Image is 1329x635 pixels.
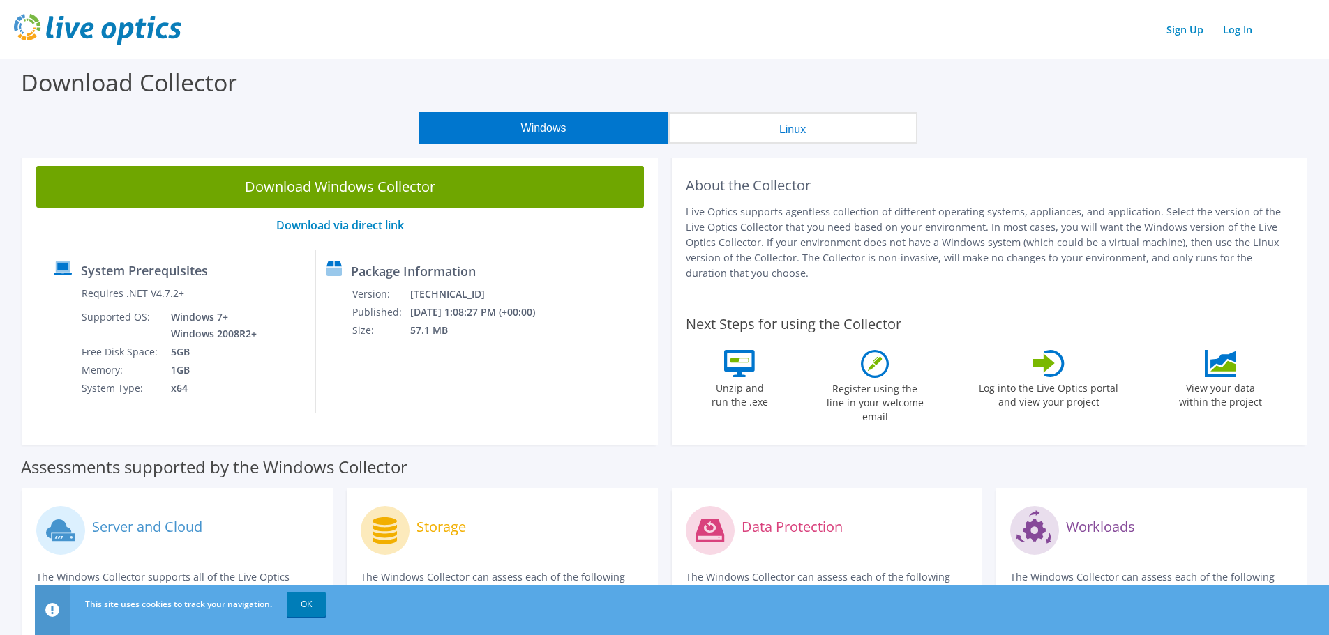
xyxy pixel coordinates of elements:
[686,316,901,332] label: Next Steps for using the Collector
[276,217,404,233] a: Download via direct link
[160,343,260,361] td: 5GB
[352,321,410,339] td: Size:
[410,303,554,321] td: [DATE] 1:08:27 PM (+00:00)
[978,377,1119,409] label: Log into the Live Optics portal and view your project
[686,177,1293,194] h2: About the Collector
[686,204,1293,281] p: Live Optics supports agentless collection of different operating systems, appliances, and applica...
[85,598,272,610] span: This site uses cookies to track your navigation.
[81,343,160,361] td: Free Disk Space:
[21,460,407,474] label: Assessments supported by the Windows Collector
[410,285,554,303] td: [TECHNICAL_ID]
[81,308,160,343] td: Supported OS:
[410,321,554,339] td: 57.1 MB
[352,285,410,303] td: Version:
[351,264,476,278] label: Package Information
[742,520,843,534] label: Data Protection
[82,286,184,300] label: Requires .NET V4.7.2+
[668,112,917,144] button: Linux
[823,378,927,424] label: Register using the line in your welcome email
[686,569,968,600] p: The Windows Collector can assess each of the following DPS applications.
[416,520,466,534] label: Storage
[81,379,160,397] td: System Type:
[14,14,181,45] img: live_optics_svg.svg
[1159,20,1210,40] a: Sign Up
[36,166,644,208] a: Download Windows Collector
[160,361,260,379] td: 1GB
[160,308,260,343] td: Windows 7+ Windows 2008R2+
[361,569,643,600] p: The Windows Collector can assess each of the following storage systems.
[352,303,410,321] td: Published:
[92,520,202,534] label: Server and Cloud
[1170,377,1270,409] label: View your data within the project
[419,112,668,144] button: Windows
[287,592,326,617] a: OK
[1066,520,1135,534] label: Workloads
[21,66,237,98] label: Download Collector
[1216,20,1259,40] a: Log In
[707,377,772,409] label: Unzip and run the .exe
[36,569,319,600] p: The Windows Collector supports all of the Live Optics compute and cloud assessments.
[160,379,260,397] td: x64
[81,263,208,277] label: System Prerequisites
[1010,569,1293,600] p: The Windows Collector can assess each of the following applications.
[81,361,160,379] td: Memory:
